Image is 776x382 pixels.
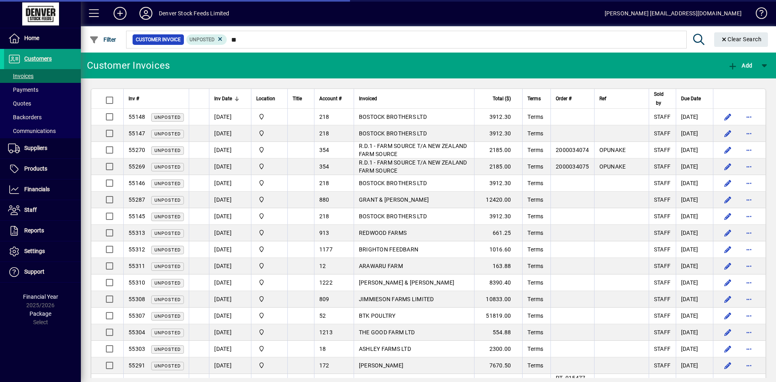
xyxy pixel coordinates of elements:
[209,308,251,324] td: [DATE]
[23,293,58,300] span: Financial Year
[4,200,81,220] a: Staff
[556,163,589,170] span: 2000034075
[154,314,181,319] span: Unposted
[319,196,329,203] span: 880
[4,241,81,262] a: Settings
[129,230,145,236] span: 55313
[359,312,396,319] span: BTK POULTRY
[4,97,81,110] a: Quotes
[154,247,181,253] span: Unposted
[359,213,427,219] span: BOSTOCK BROTHERS LTD
[359,230,407,236] span: REDWOOD FARMS
[154,148,181,153] span: Unposted
[742,309,755,322] button: More options
[676,142,713,158] td: [DATE]
[319,312,326,319] span: 52
[154,115,181,120] span: Unposted
[474,308,522,324] td: 51819.00
[256,278,283,287] span: DENVER STOCKFEEDS LTD
[4,83,81,97] a: Payments
[527,147,543,153] span: Terms
[256,112,283,121] span: DENVER STOCKFEEDS LTD
[721,359,734,372] button: Edit
[527,196,543,203] span: Terms
[154,330,181,336] span: Unposted
[721,293,734,306] button: Edit
[654,296,671,302] span: STAFF
[24,186,50,192] span: Financials
[527,213,543,219] span: Terms
[742,144,755,156] button: More options
[750,2,766,28] a: Knowledge Base
[24,35,39,41] span: Home
[654,147,671,153] span: STAFF
[359,94,469,103] div: Invoiced
[209,208,251,225] td: [DATE]
[474,109,522,125] td: 3912.30
[676,125,713,142] td: [DATE]
[676,324,713,341] td: [DATE]
[359,180,427,186] span: BOSTOCK BROTHERS LTD
[527,114,543,120] span: Terms
[681,94,708,103] div: Due Date
[742,359,755,372] button: More options
[209,109,251,125] td: [DATE]
[359,279,454,286] span: [PERSON_NAME] & [PERSON_NAME]
[654,312,671,319] span: STAFF
[129,296,145,302] span: 55308
[742,160,755,173] button: More options
[209,324,251,341] td: [DATE]
[474,357,522,374] td: 7670.50
[676,109,713,125] td: [DATE]
[721,127,734,140] button: Edit
[159,7,230,20] div: Denver Stock Feeds Limited
[474,125,522,142] td: 3912.30
[527,329,543,336] span: Terms
[721,226,734,239] button: Edit
[721,144,734,156] button: Edit
[479,94,518,103] div: Total ($)
[474,142,522,158] td: 2185.00
[474,291,522,308] td: 10833.00
[742,226,755,239] button: More options
[154,198,181,203] span: Unposted
[209,142,251,158] td: [DATE]
[129,130,145,137] span: 55147
[654,346,671,352] span: STAFF
[209,158,251,175] td: [DATE]
[556,147,589,153] span: 2000034074
[721,309,734,322] button: Edit
[654,362,671,369] span: STAFF
[319,94,342,103] span: Account #
[4,110,81,124] a: Backorders
[129,163,145,170] span: 55269
[474,241,522,258] td: 1016.60
[319,213,329,219] span: 218
[359,159,467,174] span: R.D.1 - FARM SOURCE T/A NEW ZEALAND FARM SOURCE
[721,193,734,206] button: Edit
[742,193,755,206] button: More options
[209,225,251,241] td: [DATE]
[319,362,329,369] span: 172
[319,296,329,302] span: 809
[742,342,755,355] button: More options
[30,310,51,317] span: Package
[154,165,181,170] span: Unposted
[129,114,145,120] span: 55148
[319,114,329,120] span: 218
[136,36,181,44] span: Customer Invoice
[654,114,671,120] span: STAFF
[676,158,713,175] td: [DATE]
[129,346,145,352] span: 55303
[154,264,181,269] span: Unposted
[721,110,734,123] button: Edit
[599,147,626,153] span: OPUNAKE
[4,179,81,200] a: Financials
[742,243,755,256] button: More options
[654,230,671,236] span: STAFF
[474,274,522,291] td: 8390.40
[319,163,329,170] span: 354
[256,195,283,204] span: DENVER STOCKFEEDS LTD
[721,243,734,256] button: Edit
[599,163,626,170] span: OPUNAKE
